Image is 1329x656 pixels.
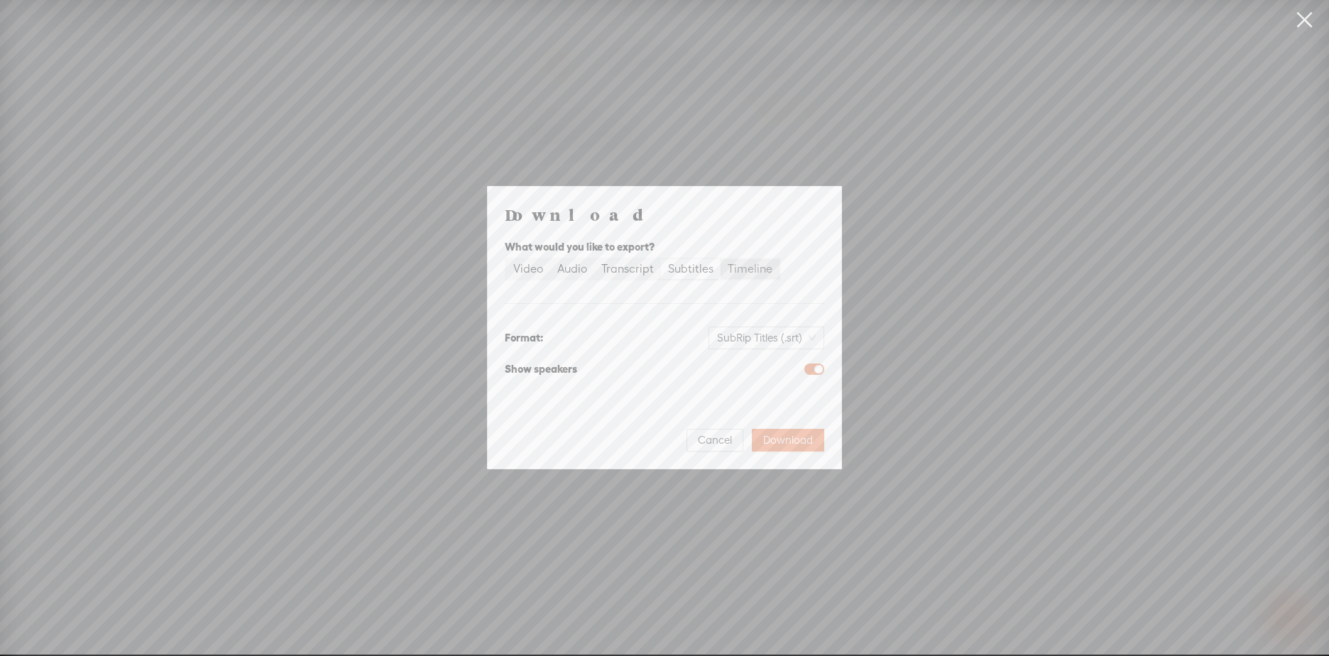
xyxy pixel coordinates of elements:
span: Cancel [698,433,732,447]
div: Audio [557,259,587,279]
div: Subtitles [668,259,713,279]
span: SubRip Titles (.srt) [717,327,816,349]
div: What would you like to export? [505,239,824,256]
div: Format: [505,329,543,346]
button: Cancel [687,429,743,452]
h4: Download [505,204,824,225]
div: Transcript [601,259,654,279]
div: segmented control [505,258,781,280]
button: Download [752,429,824,452]
span: Download [763,433,813,447]
div: Show speakers [505,361,577,378]
div: Video [513,259,543,279]
div: Timeline [728,259,772,279]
